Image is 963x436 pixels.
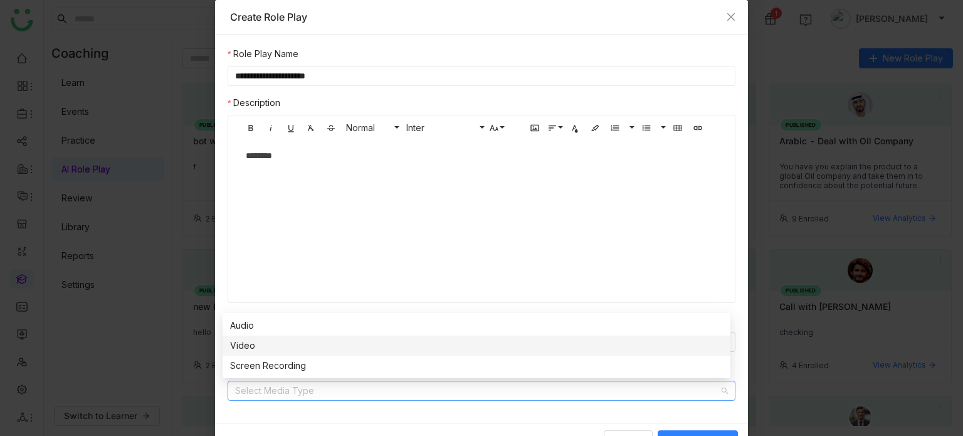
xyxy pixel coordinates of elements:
button: Bold (Ctrl+B) [241,118,260,137]
div: Audio [230,319,723,332]
button: Insert Link (Ctrl+K) [688,118,707,137]
div: Create Role Play [230,10,733,24]
button: Ordered List [606,118,624,137]
button: Unordered List [637,118,656,137]
label: Description [228,96,280,110]
nz-option-item: Audio [223,316,730,336]
nz-option-item: Video [223,336,730,356]
button: Clear Formatting [302,118,320,137]
button: Inter [402,118,486,137]
button: Underline (Ctrl+U) [282,118,300,137]
button: Align [545,118,564,137]
button: Normal [342,118,401,137]
button: Strikethrough (Ctrl+S) [322,118,340,137]
nz-option-item: Screen Recording [223,356,730,376]
button: Insert Table [668,118,687,137]
button: Text Color [566,118,584,137]
label: Role Play Name [228,47,298,61]
button: Ordered List [626,118,636,137]
div: Screen Recording [230,359,723,373]
button: Insert Image (Ctrl+P) [525,118,544,137]
span: Inter [404,122,479,133]
button: Italic (Ctrl+I) [261,118,280,137]
button: Background Color [586,118,604,137]
span: Normal [344,122,394,133]
div: Video [230,339,723,353]
button: Font Size [487,118,506,137]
